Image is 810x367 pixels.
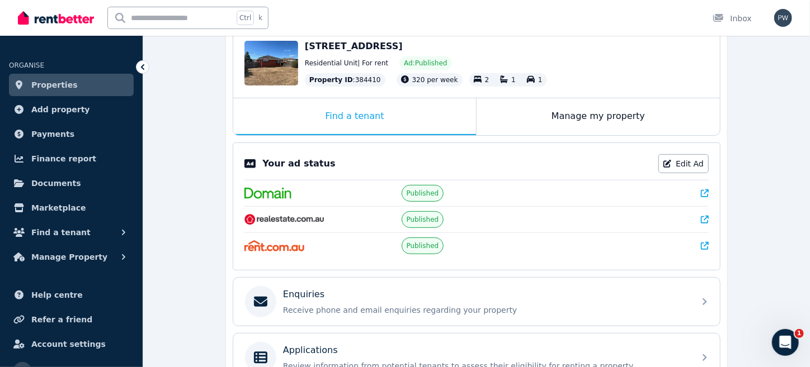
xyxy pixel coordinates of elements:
span: Refer a friend [31,313,92,326]
button: Find a tenant [9,221,134,244]
span: Add property [31,103,90,116]
a: Help centre [9,284,134,306]
span: Help centre [31,288,83,302]
span: 2 [485,76,489,84]
span: Find a tenant [31,226,91,239]
span: Published [407,215,439,224]
p: Your ad status [262,157,335,170]
span: k [258,13,262,22]
span: Documents [31,177,81,190]
a: Marketplace [9,197,134,219]
img: Paul Williams [774,9,792,27]
span: Properties [31,78,78,92]
img: Domain.com.au [244,188,291,199]
span: Marketplace [31,201,86,215]
span: Ctrl [237,11,254,25]
span: Finance report [31,152,96,165]
a: Documents [9,172,134,194]
span: Published [407,189,439,198]
a: Account settings [9,333,134,355]
p: Receive phone and email enquiries regarding your property [283,304,688,316]
a: Finance report [9,147,134,170]
span: [STREET_ADDRESS] [305,41,403,51]
span: 320 per week [412,76,458,84]
img: RealEstate.com.au [244,214,324,225]
a: Payments [9,123,134,145]
div: Inbox [713,13,752,24]
a: Add property [9,98,134,121]
button: Manage Property [9,246,134,268]
p: Enquiries [283,288,324,301]
a: EnquiriesReceive phone and email enquiries regarding your property [233,278,720,326]
a: Refer a friend [9,308,134,331]
span: Property ID [309,75,353,84]
div: : 384410 [305,73,385,87]
p: Applications [283,344,338,357]
iframe: Intercom live chat [772,329,799,356]
span: Published [407,241,439,250]
a: Properties [9,74,134,96]
span: Ad: Published [404,59,447,68]
div: Find a tenant [233,98,476,135]
a: Edit Ad [658,154,709,173]
img: RentBetter [18,9,94,26]
div: Manage my property [477,98,720,135]
span: Account settings [31,337,106,351]
span: Payments [31,127,74,141]
span: Residential Unit | For rent [305,59,388,68]
span: 1 [795,329,804,338]
span: Manage Property [31,250,107,264]
span: ORGANISE [9,61,44,69]
span: 1 [538,76,543,84]
span: 1 [511,76,516,84]
img: Rent.com.au [244,240,304,251]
